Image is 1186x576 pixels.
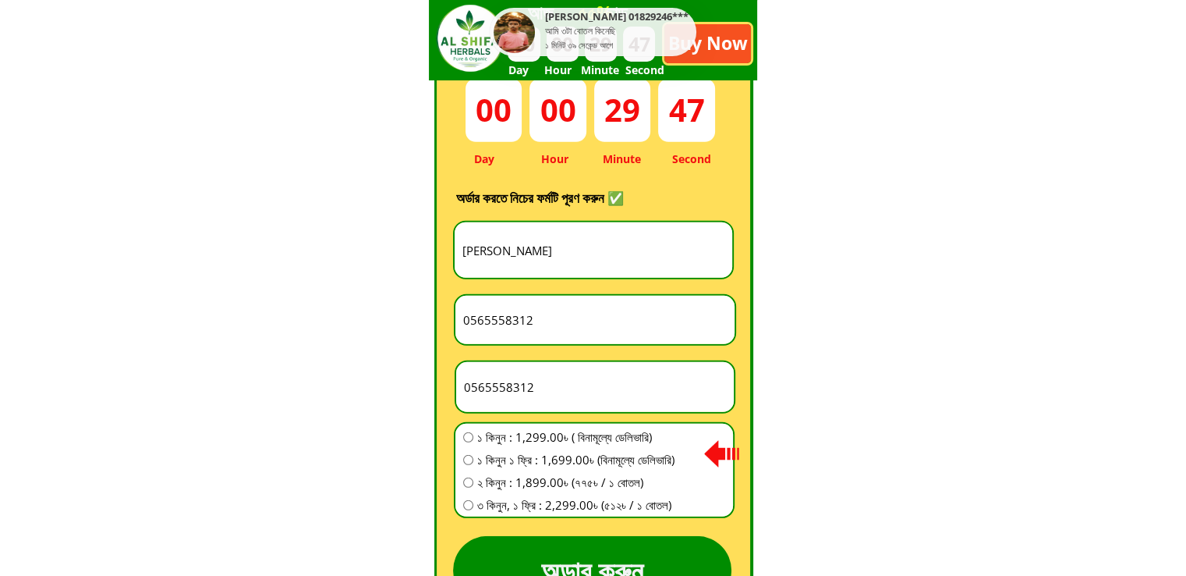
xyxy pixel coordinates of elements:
[460,362,730,412] input: আপনার মোবাইল নাম্বার *
[474,151,719,168] h3: Day Hour Minute Second
[459,296,731,344] input: সম্পূর্ণ ঠিকানা বিবরণ *
[477,473,674,492] span: ২ কিনুন : 1,899.00৳ (৭৭৫৳ / ১ বোতল)
[664,24,751,63] p: Buy Now
[545,38,613,52] div: ১ মিনিট ৩৯ সেকেন্ড আগে
[508,62,723,79] h3: Day Hour Minute Second
[458,222,728,278] input: আপনার নাম লিখুন *
[545,12,692,25] div: [PERSON_NAME] 01829246***
[477,450,674,469] span: ১ কিনুন ১ ফ্রি : 1,699.00৳ (বিনামূল্যে ডেলিভারি)
[477,428,674,446] span: ১ কিনুন : 1,299.00৳ ( বিনামূল্যে ডেলিভারি)
[477,496,674,514] span: ৩ কিনুন, ১ ফ্রি : 2,299.00৳ (৫১২৳ / ১ বোতল)
[545,25,692,38] div: আমি ৩টা বোতল কিনেছি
